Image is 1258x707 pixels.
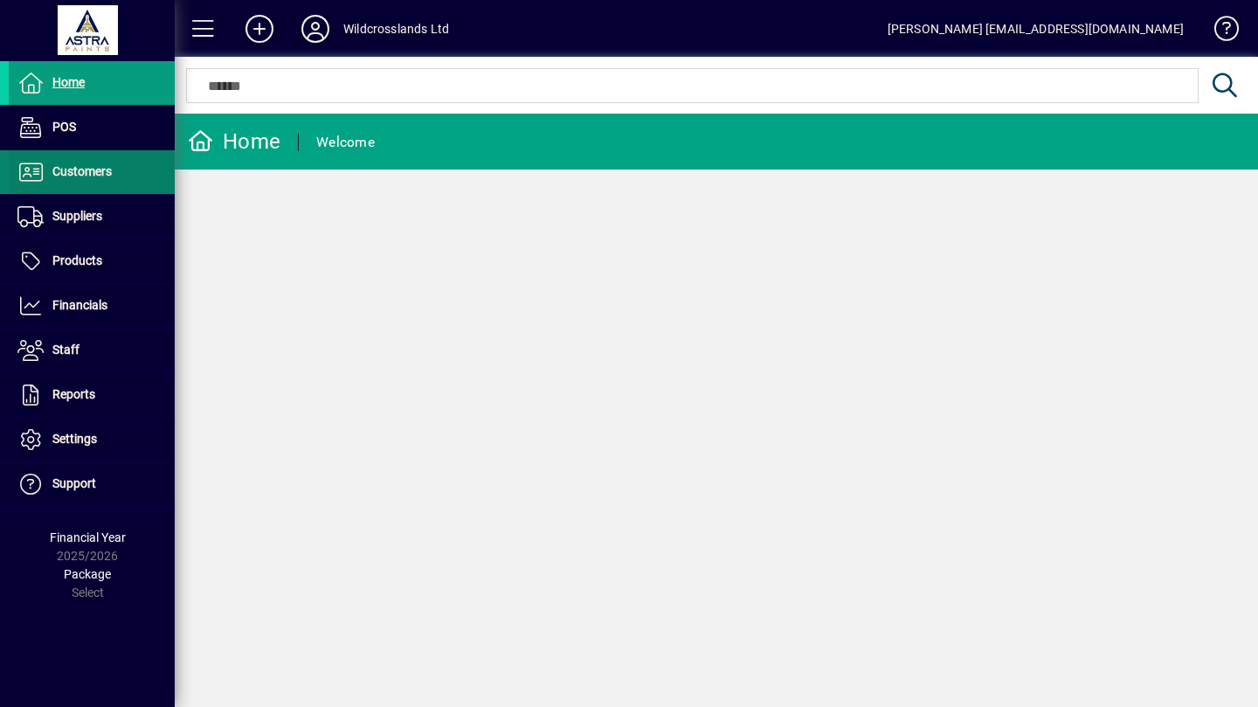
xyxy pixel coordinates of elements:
button: Add [232,13,287,45]
button: Profile [287,13,343,45]
span: Package [64,567,111,581]
a: Suppliers [9,195,175,239]
span: Reports [52,387,95,401]
a: Products [9,239,175,283]
span: Staff [52,343,79,357]
div: Welcome [316,128,375,156]
span: Financial Year [50,530,126,544]
span: POS [52,120,76,134]
a: Support [9,462,175,506]
a: Reports [9,373,175,417]
a: Customers [9,150,175,194]
a: Knowledge Base [1201,3,1236,60]
div: [PERSON_NAME] [EMAIL_ADDRESS][DOMAIN_NAME] [888,15,1184,43]
a: Settings [9,418,175,461]
span: Customers [52,164,112,178]
span: Suppliers [52,209,102,223]
div: Home [188,128,280,156]
span: Settings [52,432,97,446]
span: Products [52,253,102,267]
a: POS [9,106,175,149]
a: Staff [9,329,175,372]
span: Support [52,476,96,490]
span: Financials [52,298,107,312]
div: Wildcrosslands Ltd [343,15,449,43]
a: Financials [9,284,175,328]
span: Home [52,75,85,89]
